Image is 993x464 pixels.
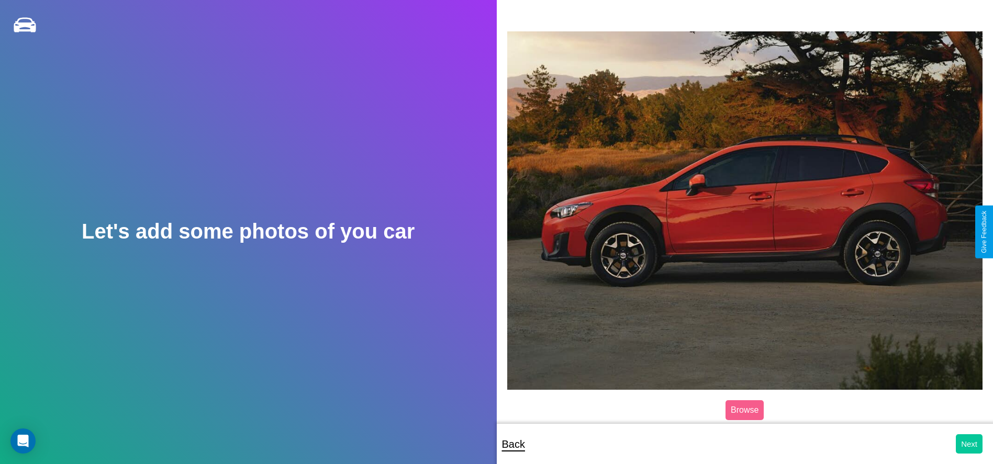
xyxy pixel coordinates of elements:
label: Browse [726,400,764,420]
h2: Let's add some photos of you car [82,220,415,243]
img: posted [507,31,983,390]
button: Next [956,434,983,454]
div: Give Feedback [980,211,988,253]
p: Back [502,435,525,454]
div: Open Intercom Messenger [10,428,36,454]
